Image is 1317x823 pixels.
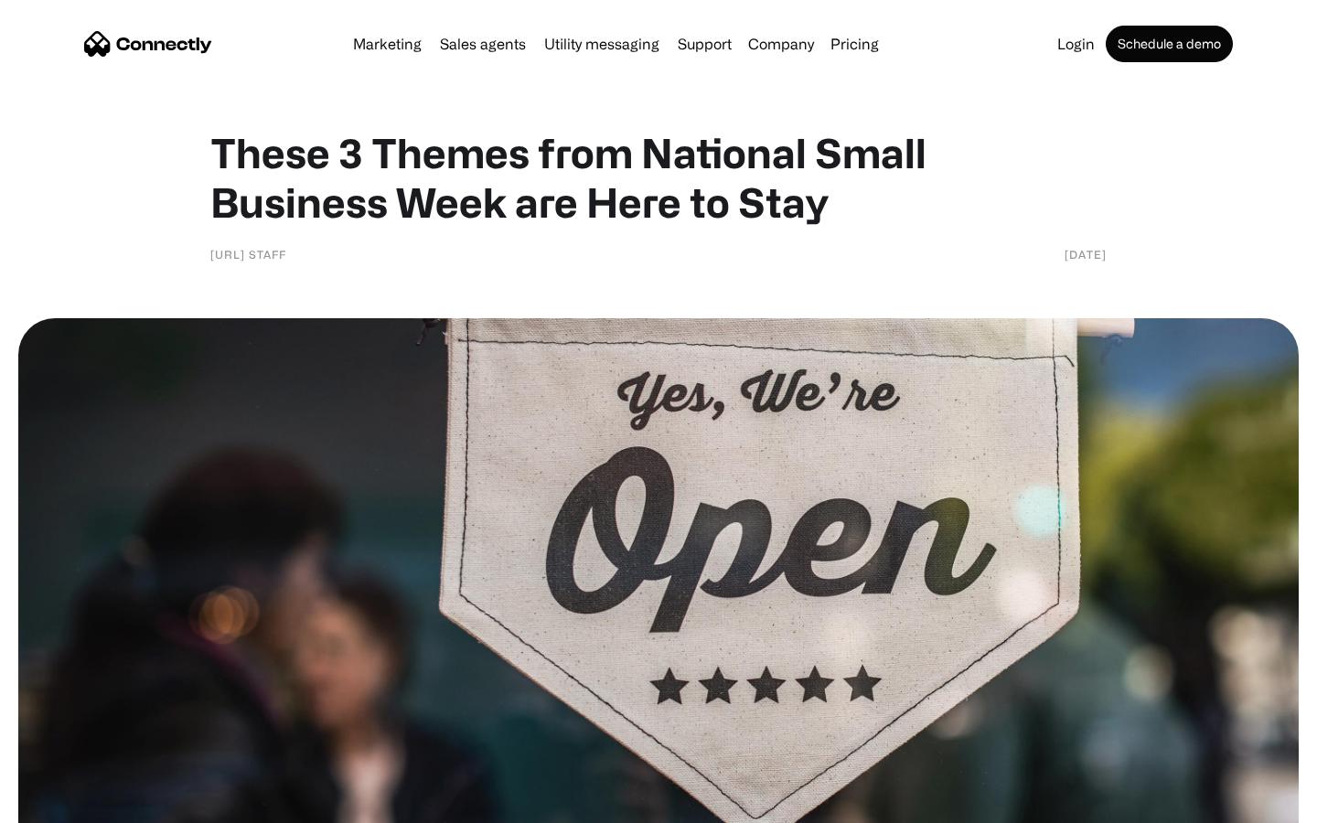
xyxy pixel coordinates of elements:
[537,37,667,51] a: Utility messaging
[1106,26,1233,62] a: Schedule a demo
[670,37,739,51] a: Support
[823,37,886,51] a: Pricing
[1050,37,1102,51] a: Login
[1065,245,1107,263] div: [DATE]
[210,245,286,263] div: [URL] Staff
[210,128,1107,227] h1: These 3 Themes from National Small Business Week are Here to Stay
[346,37,429,51] a: Marketing
[433,37,533,51] a: Sales agents
[18,791,110,817] aside: Language selected: English
[748,31,814,57] div: Company
[37,791,110,817] ul: Language list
